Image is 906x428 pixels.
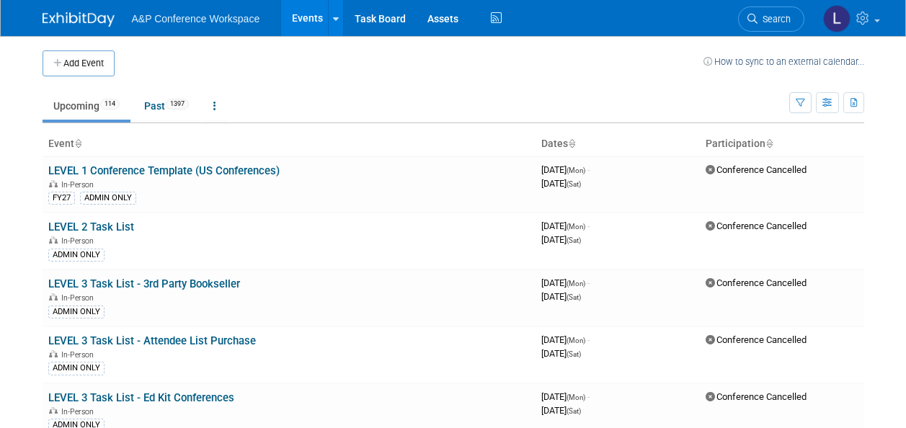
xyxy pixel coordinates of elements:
span: [DATE] [541,234,581,245]
span: (Mon) [567,166,585,174]
span: 1397 [166,99,189,110]
div: FY27 [48,192,75,205]
span: [DATE] [541,220,590,231]
th: Dates [536,132,700,156]
a: Sort by Start Date [568,138,575,149]
img: In-Person Event [49,350,58,357]
span: Conference Cancelled [706,277,807,288]
div: ADMIN ONLY [48,306,105,318]
button: Add Event [43,50,115,76]
span: (Sat) [567,180,581,188]
span: [DATE] [541,291,581,302]
span: [DATE] [541,405,581,416]
span: In-Person [61,180,98,190]
div: ADMIN ONLY [48,249,105,262]
span: - [587,334,590,345]
a: Upcoming114 [43,92,130,120]
span: [DATE] [541,178,581,189]
span: - [587,164,590,175]
span: Search [758,14,791,24]
span: (Mon) [567,280,585,287]
span: 114 [100,99,120,110]
span: [DATE] [541,164,590,175]
span: [DATE] [541,391,590,402]
a: LEVEL 3 Task List - Attendee List Purchase [48,334,256,347]
img: In-Person Event [49,236,58,244]
span: - [587,277,590,288]
th: Participation [700,132,864,156]
span: In-Person [61,236,98,246]
a: LEVEL 3 Task List - Ed Kit Conferences [48,391,234,404]
div: ADMIN ONLY [48,362,105,375]
span: In-Person [61,350,98,360]
span: [DATE] [541,277,590,288]
span: - [587,220,590,231]
span: (Sat) [567,236,581,244]
span: Conference Cancelled [706,220,807,231]
span: (Sat) [567,350,581,358]
span: - [587,391,590,402]
a: LEVEL 2 Task List [48,220,134,233]
img: In-Person Event [49,407,58,414]
span: Conference Cancelled [706,164,807,175]
img: In-Person Event [49,180,58,187]
span: (Mon) [567,336,585,344]
span: In-Person [61,407,98,416]
img: In-Person Event [49,293,58,300]
span: (Sat) [567,407,581,415]
div: ADMIN ONLY [80,192,136,205]
span: [DATE] [541,334,590,345]
img: Louise Morgan [823,5,851,32]
a: Sort by Event Name [74,138,81,149]
th: Event [43,132,536,156]
a: Past1397 [133,92,200,120]
img: ExhibitDay [43,12,115,27]
a: LEVEL 1 Conference Template (US Conferences) [48,164,280,177]
span: A&P Conference Workspace [132,13,260,24]
a: How to sync to an external calendar... [703,56,864,67]
a: Sort by Participation Type [765,138,773,149]
span: Conference Cancelled [706,391,807,402]
span: [DATE] [541,348,581,359]
span: In-Person [61,293,98,303]
a: Search [738,6,804,32]
a: LEVEL 3 Task List - 3rd Party Bookseller [48,277,240,290]
span: (Sat) [567,293,581,301]
span: Conference Cancelled [706,334,807,345]
span: (Mon) [567,393,585,401]
span: (Mon) [567,223,585,231]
